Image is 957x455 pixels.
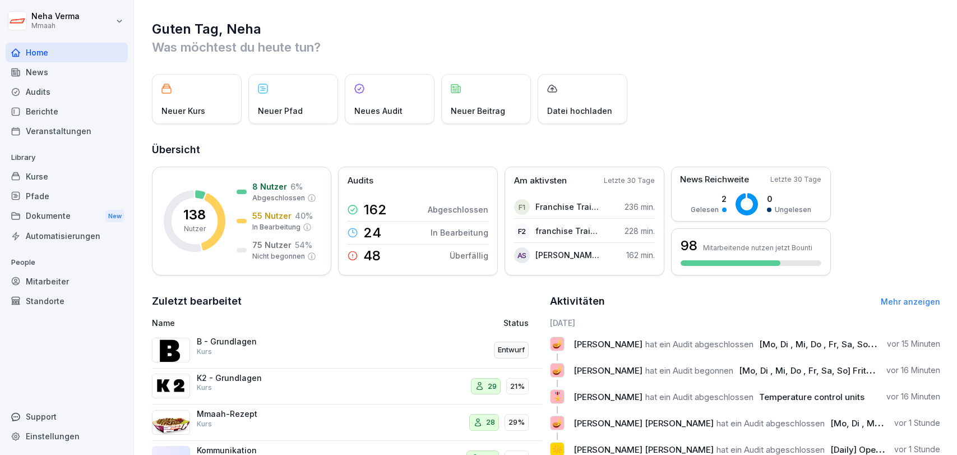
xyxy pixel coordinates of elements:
p: Kurs [197,347,212,357]
p: 54 % [295,239,312,251]
h6: [DATE] [550,317,940,329]
p: vor 1 Stunde [894,417,940,429]
p: Entwurf [498,344,525,356]
p: People [6,254,128,272]
p: Gelesen [691,205,719,215]
span: [PERSON_NAME] [574,365,642,376]
span: [PERSON_NAME] [PERSON_NAME] [574,444,714,455]
p: Kurs [197,419,212,429]
a: News [6,62,128,82]
p: Datei hochladen [547,105,612,117]
span: [PERSON_NAME] [PERSON_NAME] [574,418,714,429]
p: 🎖️ [552,389,563,405]
a: K2 - GrundlagenKurs2921% [152,369,542,405]
p: Kurs [197,383,212,393]
img: mhxyo2idt35a2e071fl7ciag.png [152,410,190,435]
p: Mitarbeitende nutzen jetzt Bounti [703,243,812,252]
div: Support [6,407,128,426]
p: [PERSON_NAME] [PERSON_NAME] [535,249,600,261]
span: hat ein Audit abgeschlossen [645,392,753,402]
p: 29 [488,381,497,392]
p: Neha Verma [31,12,80,21]
p: Mmaah [31,22,80,30]
span: hat ein Audit begonnen [645,365,733,376]
a: B - GrundlagenKursEntwurf [152,332,542,369]
p: 162 min. [626,249,655,261]
div: F1 [514,199,530,215]
a: Veranstaltungen [6,121,128,141]
p: 24 [363,226,381,240]
p: Überfällig [450,250,488,261]
p: K2 - Grundlagen [197,373,309,383]
div: Pfade [6,186,128,206]
p: Mmaah-Rezept [197,409,309,419]
p: 0 [767,193,811,205]
a: Mehr anzeigen [881,297,940,306]
p: vor 16 Minuten [886,365,940,376]
div: Mitarbeiter [6,272,128,291]
p: 6 % [290,181,303,192]
p: In Bearbeitung [431,227,488,238]
p: 2 [691,193,727,205]
div: f2 [514,223,530,239]
p: Ungelesen [775,205,811,215]
p: Abgeschlossen [252,193,305,203]
p: 55 Nutzer [252,210,292,222]
a: Home [6,43,128,62]
div: Dokumente [6,206,128,227]
p: News Reichweite [680,173,749,186]
a: Standorte [6,291,128,311]
h1: Guten Tag, Neha [152,20,940,38]
div: Audits [6,82,128,102]
p: Neues Audit [354,105,403,117]
p: Library [6,149,128,167]
h2: Übersicht [152,142,940,158]
p: Neuer Beitrag [451,105,505,117]
a: Berichte [6,102,128,121]
div: Einstellungen [6,426,128,446]
p: Abgeschlossen [428,204,488,215]
a: Mmaah-RezeptKurs2829% [152,405,542,441]
span: hat ein Audit abgeschlossen [716,444,825,455]
div: AS [514,247,530,263]
p: 🪔 [552,336,563,352]
a: Automatisierungen [6,226,128,246]
p: 228 min. [625,225,655,237]
span: [PERSON_NAME] [574,339,642,350]
div: New [105,210,124,223]
p: 40 % [295,210,313,222]
span: [PERSON_NAME] [574,392,642,402]
p: In Bearbeitung [252,222,300,232]
p: 🪔 [552,362,563,378]
span: hat ein Audit abgeschlossen [716,418,825,429]
p: 🪔 [552,415,563,431]
p: B - Grundlagen [197,337,309,347]
p: Status [503,317,529,329]
p: 28 [486,417,495,428]
img: vmo6f0y31k6jffiibfzh6p17.png [152,374,190,398]
p: 8 Nutzer [252,181,287,192]
p: Nutzer [184,224,206,234]
p: Was möchtest du heute tun? [152,38,940,56]
p: Audits [348,174,373,187]
p: Letzte 30 Tage [604,176,655,186]
p: 48 [363,249,381,263]
span: Temperature control units [759,392,864,402]
h2: Zuletzt bearbeitet [152,293,542,309]
p: Am aktivsten [514,174,567,187]
p: vor 1 Stunde [894,444,940,455]
img: nzulsy5w3d3lwu146n43vfqy.png [152,338,190,362]
p: 162 [363,203,387,217]
p: Neuer Pfad [258,105,303,117]
p: 29% [508,417,525,428]
a: Kurse [6,167,128,186]
span: [Daily] Opening Shift [830,444,914,455]
h2: Aktivitäten [550,293,605,309]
